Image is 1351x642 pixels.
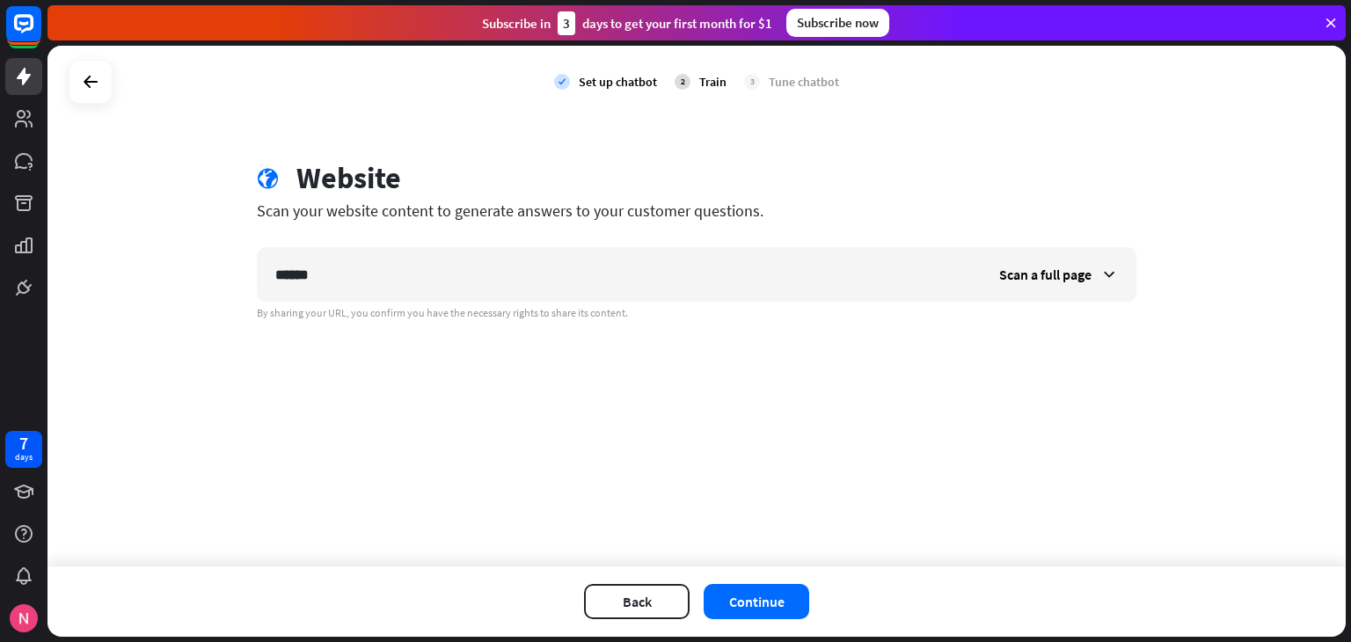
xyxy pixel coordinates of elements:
div: 2 [675,74,690,90]
i: globe [257,168,279,190]
div: Scan your website content to generate answers to your customer questions. [257,201,1136,221]
a: 7 days [5,431,42,468]
i: check [554,74,570,90]
div: Train [699,74,727,90]
button: Continue [704,584,809,619]
div: Tune chatbot [769,74,839,90]
div: 3 [744,74,760,90]
div: Subscribe in days to get your first month for $1 [482,11,772,35]
div: Set up chatbot [579,74,657,90]
button: Back [584,584,690,619]
div: 7 [19,435,28,451]
div: Website [296,160,401,196]
div: days [15,451,33,463]
div: 3 [558,11,575,35]
span: Scan a full page [999,266,1092,283]
div: Subscribe now [786,9,889,37]
button: Open LiveChat chat widget [14,7,67,60]
div: By sharing your URL, you confirm you have the necessary rights to share its content. [257,306,1136,320]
